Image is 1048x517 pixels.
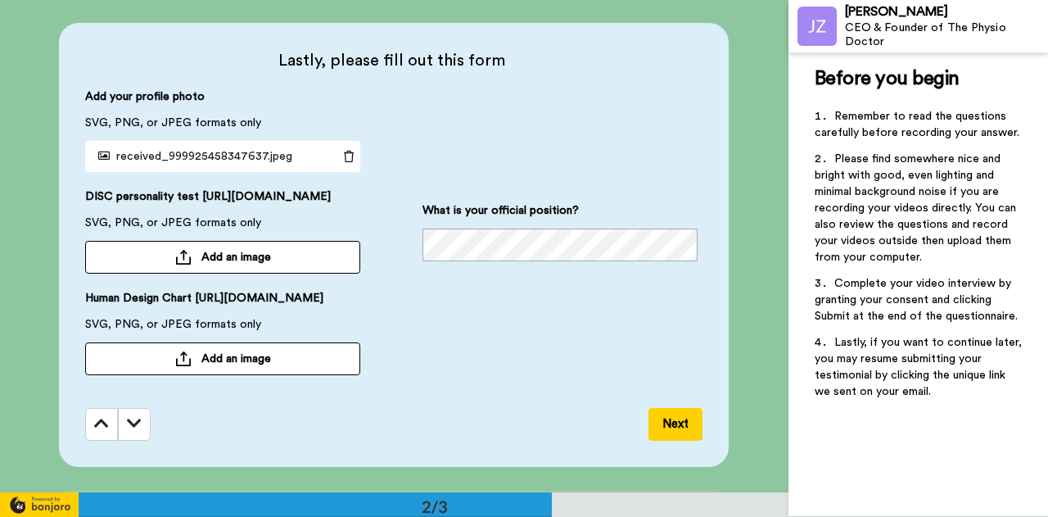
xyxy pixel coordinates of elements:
span: SVG, PNG, or JPEG formats only [85,316,261,342]
span: received_999925458347637.jpeg [92,151,292,162]
button: Add an image [85,342,360,375]
div: CEO & Founder of The Physio Doctor [845,21,1047,49]
button: Add an image [85,241,360,274]
span: Add your profile photo [85,88,205,115]
span: What is your official position? [422,202,579,229]
span: Lastly, please fill out this form [85,49,698,72]
span: Add an image [201,249,271,265]
span: Lastly, if you want to continue later, you may resume submitting your testimonial by clicking the... [815,337,1025,397]
span: DISC personality test [URL][DOMAIN_NAME] [85,188,331,215]
span: SVG, PNG, or JPEG formats only [85,115,261,141]
div: [PERSON_NAME] [845,4,1047,20]
span: Remember to read the questions carefully before recording your answer. [815,111,1019,138]
span: Before you begin [815,69,960,88]
img: Profile Image [797,7,837,46]
span: Human Design Chart [URL][DOMAIN_NAME] [85,290,323,316]
span: Add an image [201,351,271,367]
span: SVG, PNG, or JPEG formats only [85,215,261,241]
span: Complete your video interview by granting your consent and clicking Submit at the end of the ques... [815,278,1018,322]
span: Please find somewhere nice and bright with good, even lighting and minimal background noise if yo... [815,153,1019,263]
button: Next [648,408,702,441]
